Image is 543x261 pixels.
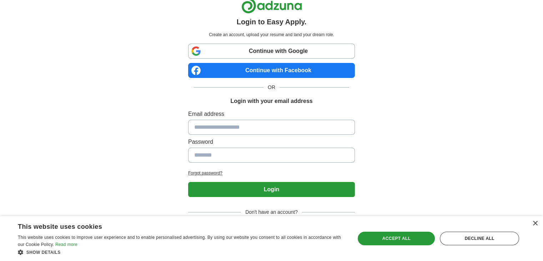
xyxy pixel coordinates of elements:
[230,97,312,105] h1: Login with your email address
[18,235,341,247] span: This website uses cookies to improve user experience and to enable personalised advertising. By u...
[188,138,355,146] label: Password
[532,221,538,226] div: Close
[18,248,345,256] div: Show details
[188,63,355,78] a: Continue with Facebook
[18,220,327,231] div: This website uses cookies
[26,250,61,255] span: Show details
[55,242,77,247] a: Read more, opens a new window
[237,16,307,27] h1: Login to Easy Apply.
[188,110,355,118] label: Email address
[263,84,280,91] span: OR
[241,208,302,216] span: Don't have an account?
[358,232,435,245] div: Accept all
[190,31,353,38] p: Create an account, upload your resume and land your dream role.
[440,232,519,245] div: Decline all
[188,170,355,176] a: Forgot password?
[188,44,355,59] a: Continue with Google
[188,182,355,197] button: Login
